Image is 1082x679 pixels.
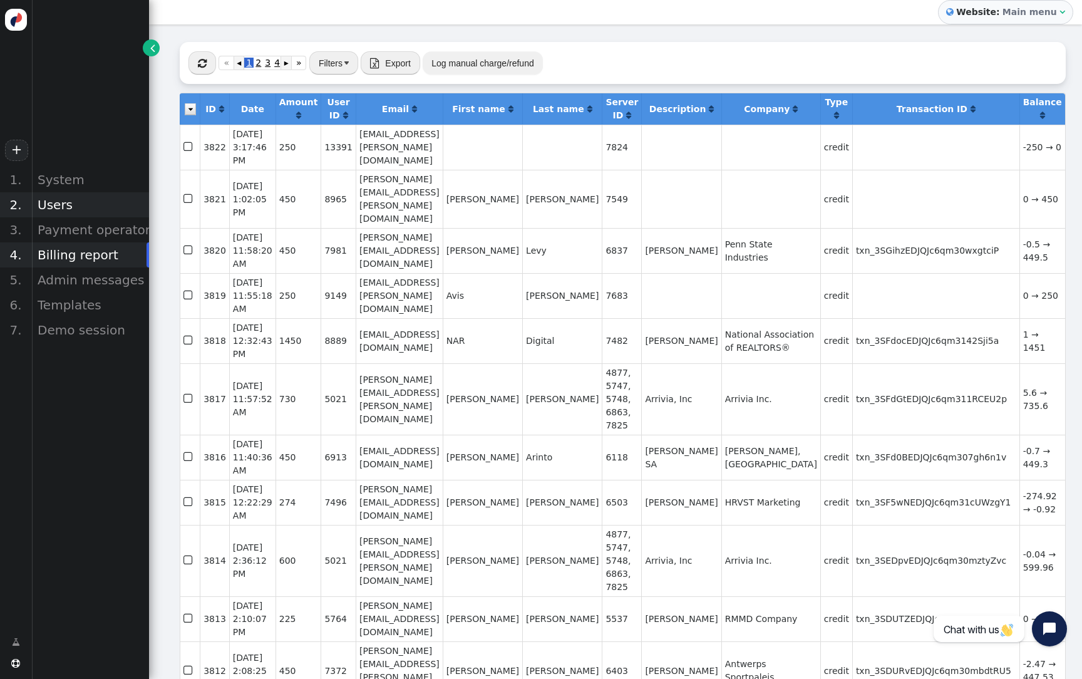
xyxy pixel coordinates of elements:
a:  [3,631,29,653]
span: [DATE] 11:40:36 AM [233,439,272,475]
span: [DATE] 2:10:07 PM [233,601,267,637]
span: Click to sort [626,111,631,120]
span:  [183,190,195,207]
span: Click to sort [1040,111,1045,120]
td: [PERSON_NAME] [443,596,522,641]
a:  [508,104,513,114]
td: 8889 [321,318,356,363]
b: Main menu [1002,7,1057,17]
td: txn_3SGihzEDJQJc6qm30wxgtciP [852,228,1019,273]
td: 225 [276,596,321,641]
td: [PERSON_NAME] [641,228,721,273]
td: Penn State Industries [721,228,820,273]
span: 2 [254,58,263,68]
td: credit [820,480,852,525]
td: [PERSON_NAME][EMAIL_ADDRESS][PERSON_NAME][DOMAIN_NAME] [356,525,443,596]
td: credit [820,228,852,273]
td: 0 → 250 [1019,273,1065,318]
td: [PERSON_NAME] [522,525,602,596]
td: [PERSON_NAME] [522,480,602,525]
td: [EMAIL_ADDRESS][DOMAIN_NAME] [356,435,443,480]
td: [PERSON_NAME] [522,170,602,228]
td: 3815 [200,480,229,525]
b: Email [382,104,409,114]
span: Click to sort [793,105,798,113]
td: 450 [276,435,321,480]
span: 3 [263,58,272,68]
td: HRVST Marketing [721,480,820,525]
td: 730 [276,363,321,435]
td: 9149 [321,273,356,318]
span:  [183,332,195,349]
td: 1 → 1451 [1019,318,1065,363]
span: Click to sort [412,105,417,113]
td: credit [820,318,852,363]
td: Arrivia, Inc [641,363,721,435]
td: 0 → 225 [1019,596,1065,641]
img: trigger_black.png [344,61,349,65]
span: [DATE] 12:32:43 PM [233,323,272,359]
td: [PERSON_NAME][EMAIL_ADDRESS][DOMAIN_NAME] [356,480,443,525]
b: Server ID [605,97,638,120]
span: [DATE] 11:58:20 AM [233,232,272,269]
button: Log manual charge/refund [423,51,542,74]
span: Click to sort [219,105,224,113]
td: -0.5 → 449.5 [1019,228,1065,273]
td: credit [820,596,852,641]
a:  [971,104,976,114]
b: User ID [327,97,350,120]
a:  [412,104,417,114]
a:  [587,104,592,114]
b: Amount [279,97,318,107]
span:  [183,662,195,679]
a: + [5,140,28,161]
td: [PERSON_NAME] [522,363,602,435]
td: [PERSON_NAME] [443,228,522,273]
td: 3822 [200,125,229,170]
td: 600 [276,525,321,596]
td: 3821 [200,170,229,228]
td: 7683 [602,273,641,318]
td: 6503 [602,480,641,525]
td: [PERSON_NAME] [641,318,721,363]
span: [DATE] 11:57:52 AM [233,381,272,417]
td: [PERSON_NAME] [443,435,522,480]
span:  [1059,8,1065,16]
td: 7549 [602,170,641,228]
b: Date [241,104,264,114]
b: Transaction ID [897,104,967,114]
button:  [188,51,216,74]
td: 250 [276,273,321,318]
span:  [183,610,195,627]
a:  [709,104,714,114]
td: 3820 [200,228,229,273]
span: Click to sort [971,105,976,113]
td: 4877, 5747, 5748, 6863, 7825 [602,363,641,435]
span: [DATE] 11:55:18 AM [233,277,272,314]
span: Export [385,58,410,68]
button:  Export [361,51,420,74]
td: Avis [443,273,522,318]
a:  [1040,110,1045,120]
td: txn_3SF5wNEDJQJc6qm31cUWzgY1 [852,480,1019,525]
a:  [296,110,301,120]
a:  [219,104,224,114]
td: [PERSON_NAME] [443,525,522,596]
span: Click to sort [834,111,839,120]
div: Admin messages [31,267,149,293]
td: [PERSON_NAME], [GEOGRAPHIC_DATA] [721,435,820,480]
td: [PERSON_NAME] [443,170,522,228]
td: 1450 [276,318,321,363]
a: ◂ [234,56,244,70]
span:  [150,41,155,54]
span: 1 [244,58,254,68]
span: 4 [272,58,282,68]
img: icon_dropdown_trigger.png [185,103,196,115]
td: 5021 [321,363,356,435]
td: [PERSON_NAME] [443,480,522,525]
a:  [143,39,160,56]
b: Type [825,97,848,107]
span: [DATE] 1:02:05 PM [233,181,267,217]
td: 450 [276,170,321,228]
td: credit [820,170,852,228]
